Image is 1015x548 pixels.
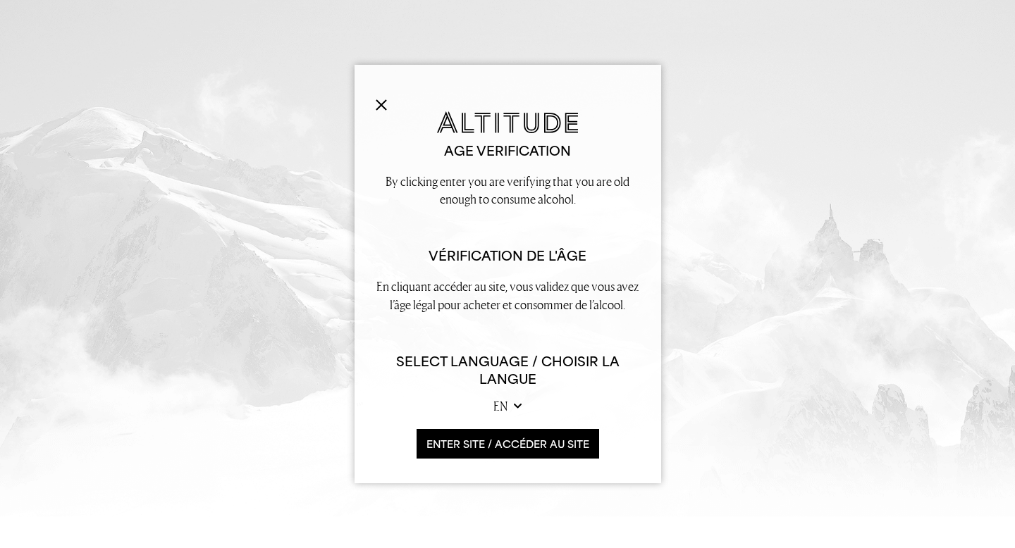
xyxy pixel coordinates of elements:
[376,278,640,313] p: En cliquant accéder au site, vous validez que vous avez l’âge légal pour acheter et consommer de ...
[417,429,599,459] button: ENTER SITE / accéder au site
[376,99,387,111] img: Close
[376,353,640,388] h6: Select Language / Choisir la langue
[437,111,578,133] img: Altitude Gin
[376,142,640,160] h2: Age verification
[376,173,640,208] p: By clicking enter you are verifying that you are old enough to consume alcohol.
[376,247,640,265] h2: Vérification de l'âge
